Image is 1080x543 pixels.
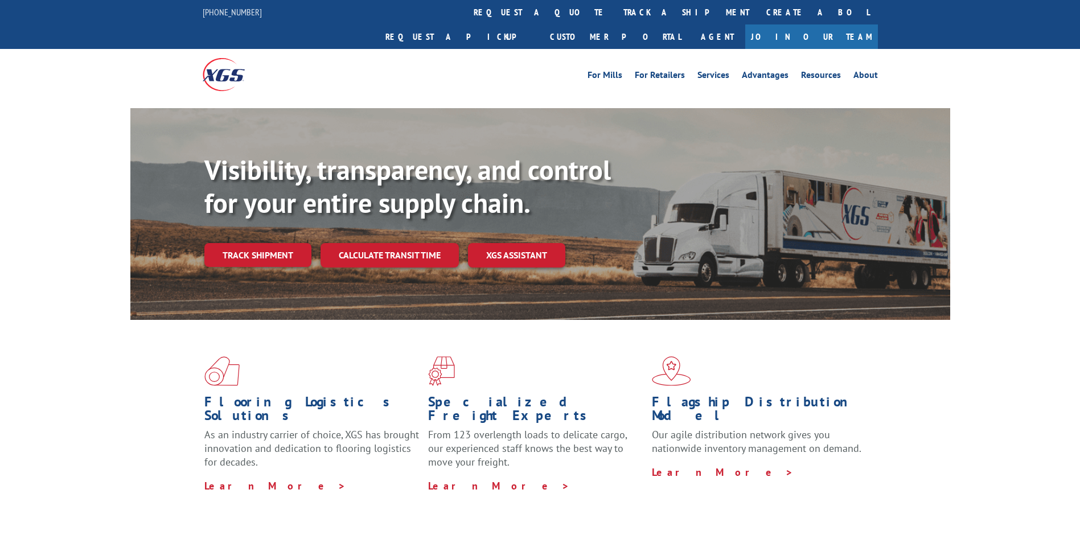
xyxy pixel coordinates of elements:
a: Request a pickup [377,24,541,49]
a: Learn More > [652,466,794,479]
a: Track shipment [204,243,311,267]
span: As an industry carrier of choice, XGS has brought innovation and dedication to flooring logistics... [204,428,419,468]
a: [PHONE_NUMBER] [203,6,262,18]
img: xgs-icon-focused-on-flooring-red [428,356,455,386]
a: Services [697,71,729,83]
b: Visibility, transparency, and control for your entire supply chain. [204,152,611,220]
a: Learn More > [204,479,346,492]
a: XGS ASSISTANT [468,243,565,268]
a: Learn More > [428,479,570,492]
a: Join Our Team [745,24,878,49]
a: Calculate transit time [321,243,459,268]
p: From 123 overlength loads to delicate cargo, our experienced staff knows the best way to move you... [428,428,643,479]
a: About [853,71,878,83]
img: xgs-icon-total-supply-chain-intelligence-red [204,356,240,386]
h1: Flagship Distribution Model [652,395,867,428]
img: xgs-icon-flagship-distribution-model-red [652,356,691,386]
a: For Retailers [635,71,685,83]
a: Agent [689,24,745,49]
a: Resources [801,71,841,83]
h1: Specialized Freight Experts [428,395,643,428]
h1: Flooring Logistics Solutions [204,395,420,428]
a: Customer Portal [541,24,689,49]
a: For Mills [588,71,622,83]
a: Advantages [742,71,789,83]
span: Our agile distribution network gives you nationwide inventory management on demand. [652,428,861,455]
